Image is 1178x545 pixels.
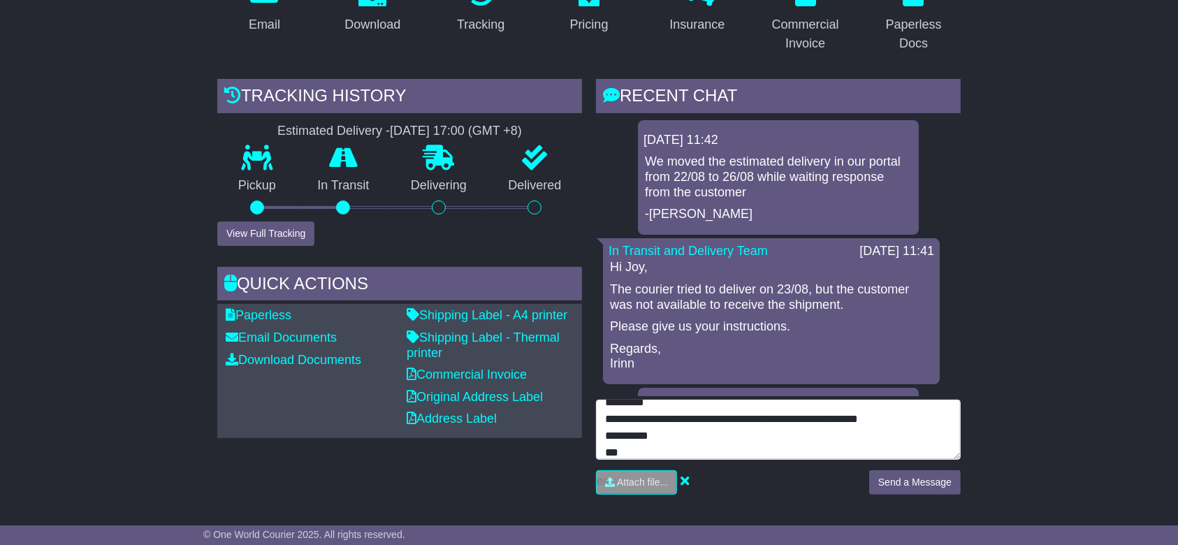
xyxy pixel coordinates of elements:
div: Commercial Invoice [767,15,843,53]
div: Tracking history [217,79,582,117]
a: Commercial Invoice [407,368,527,381]
p: Hi Joy, [610,260,933,275]
a: Paperless [226,308,291,322]
p: Pickup [217,178,297,194]
div: Paperless Docs [875,15,952,53]
p: Regards, Irinn [610,342,933,372]
a: Address Label [407,412,497,426]
div: Tracking [457,15,504,34]
div: [DATE] 17:00 (GMT +8) [390,124,522,139]
div: [DATE] 11:42 [643,133,913,148]
p: The courier tried to deliver on 23/08, but the customer was not available to receive the shipment. [610,282,933,312]
button: View Full Tracking [217,221,314,246]
p: -[PERSON_NAME] [645,207,912,222]
a: Shipping Label - A4 printer [407,308,567,322]
div: Quick Actions [217,267,582,305]
a: Download Documents [226,353,361,367]
div: [DATE] 11:41 [859,244,934,259]
p: In Transit [297,178,391,194]
a: Original Address Label [407,390,543,404]
p: Delivering [390,178,488,194]
span: © One World Courier 2025. All rights reserved. [203,529,405,540]
p: We moved the estimated delivery in our portal from 22/08 to 26/08 while waiting response from the... [645,154,912,200]
a: Shipping Label - Thermal printer [407,330,560,360]
div: Insurance [669,15,725,34]
a: Email Documents [226,330,337,344]
p: Delivered [488,178,583,194]
button: Send a Message [869,470,961,495]
div: Download [344,15,400,34]
p: Please give us your instructions. [610,319,933,335]
div: Pricing [569,15,608,34]
div: Email [249,15,280,34]
div: RECENT CHAT [596,79,961,117]
a: In Transit and Delivery Team [609,244,768,258]
div: Estimated Delivery - [217,124,582,139]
